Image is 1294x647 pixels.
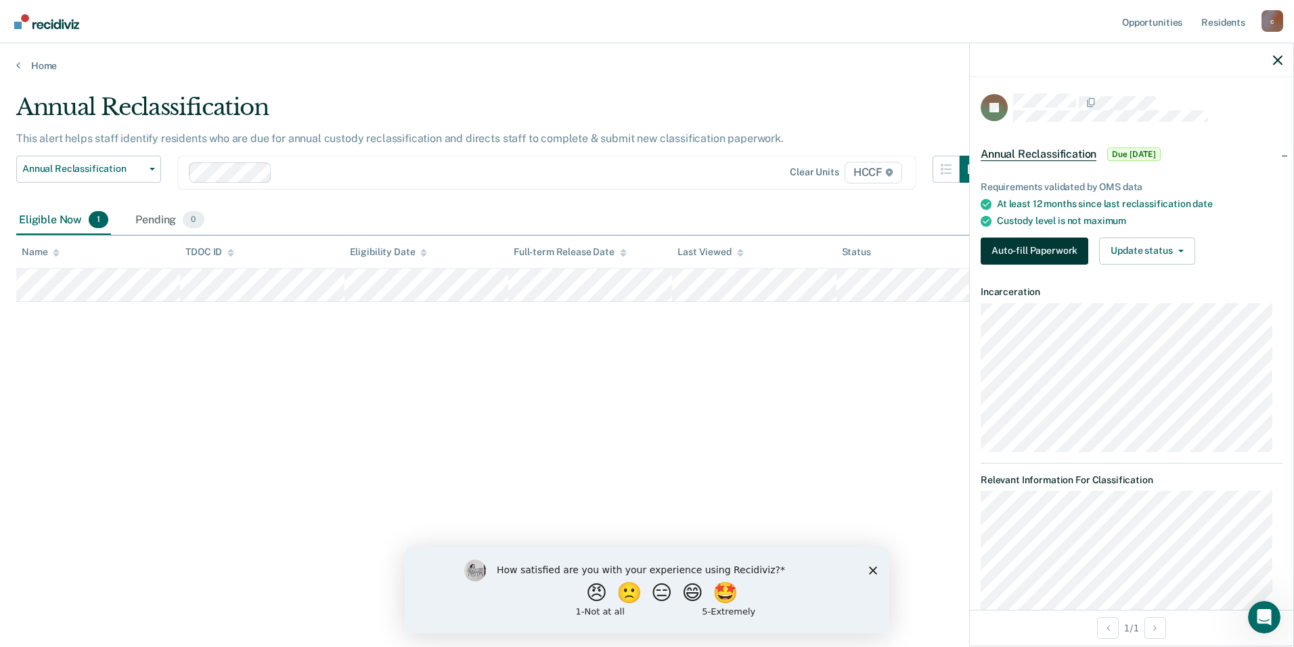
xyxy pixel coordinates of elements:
span: 1 [89,211,108,229]
div: 1 / 1 [970,610,1293,646]
div: Annual Reclassification [16,93,987,132]
dt: Incarceration [981,286,1282,298]
div: At least 12 months since last reclassification [997,198,1282,210]
div: Custody level is not [997,215,1282,227]
button: Profile dropdown button [1262,10,1283,32]
img: Recidiviz [14,14,79,29]
a: Home [16,60,1278,72]
div: Status [842,246,871,258]
div: TDOC ID [185,246,234,258]
iframe: Intercom live chat [1248,601,1280,633]
iframe: Survey by Kim from Recidiviz [405,546,889,633]
button: Auto-fill Paperwork [981,238,1088,265]
div: Pending [133,206,206,236]
button: Next Opportunity [1144,617,1166,639]
div: Annual ReclassificationDue [DATE] [970,133,1293,176]
div: Eligible Now [16,206,111,236]
div: Last Viewed [677,246,743,258]
dt: Relevant Information For Classification [981,474,1282,486]
span: 0 [183,211,204,229]
span: Annual Reclassification [22,163,144,175]
button: Update status [1099,238,1195,265]
div: Name [22,246,60,258]
span: HCCF [845,162,902,183]
span: Annual Reclassification [981,148,1096,161]
span: maximum [1084,215,1126,226]
div: Eligibility Date [350,246,428,258]
span: date [1192,198,1212,209]
button: Previous Opportunity [1097,617,1119,639]
a: Navigate to form link [981,238,1094,265]
div: c [1262,10,1283,32]
div: Full-term Release Date [514,246,627,258]
span: Due [DATE] [1107,148,1161,161]
div: Clear units [790,166,839,178]
div: Requirements validated by OMS data [981,181,1282,193]
p: This alert helps staff identify residents who are due for annual custody reclassification and dir... [16,132,784,145]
